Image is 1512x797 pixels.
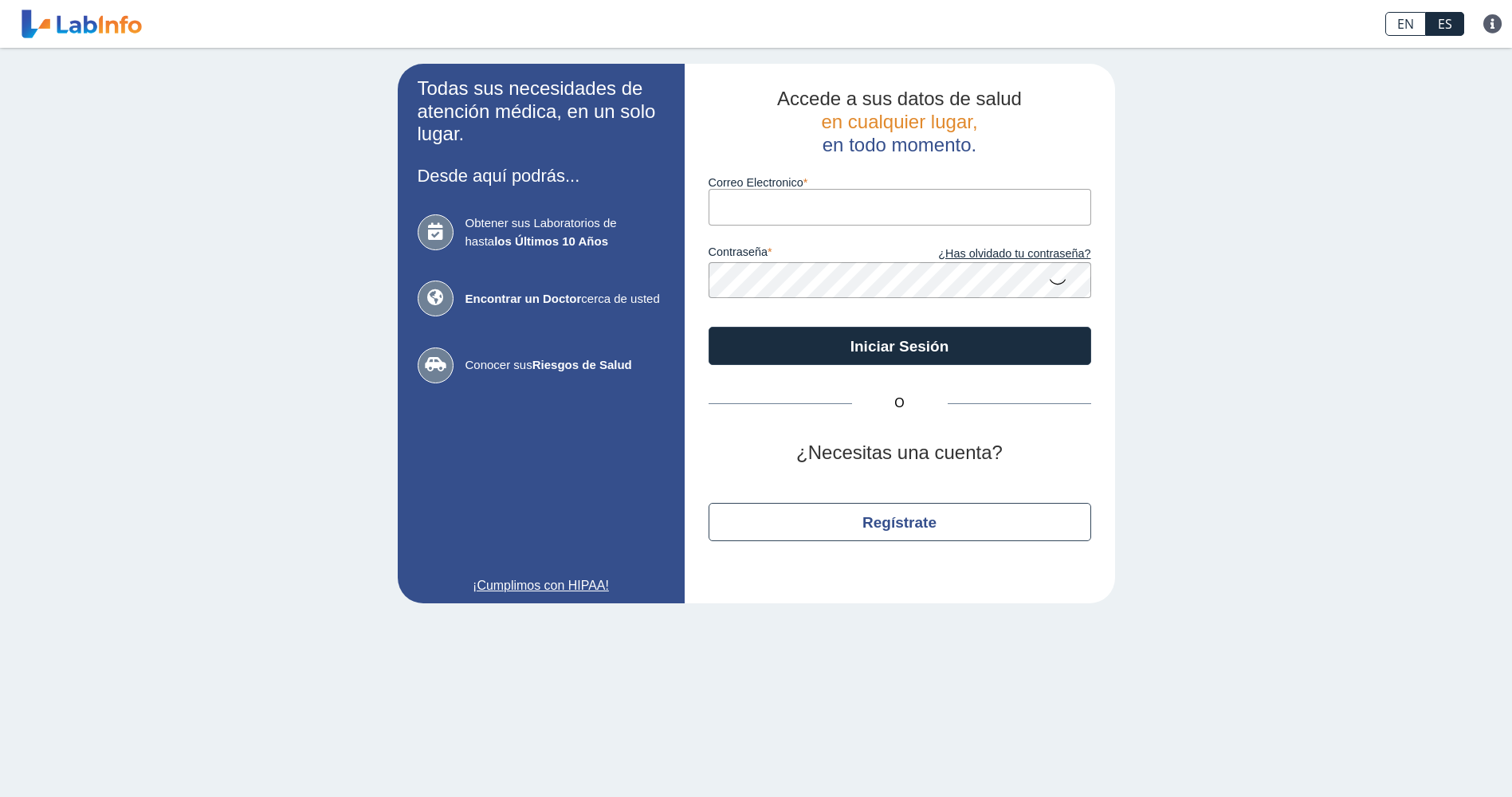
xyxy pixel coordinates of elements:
a: ¿Has olvidado tu contraseña? [900,245,1091,263]
span: Accede a sus datos de salud [777,88,1022,109]
button: Regístrate [709,503,1091,541]
button: Iniciar Sesión [709,327,1091,365]
span: Conocer sus [465,356,665,375]
span: O [852,394,948,413]
a: ES [1426,12,1464,36]
a: EN [1385,12,1426,36]
span: Obtener sus Laboratorios de hasta [465,214,665,250]
b: Encontrar un Doctor [465,292,582,305]
label: contraseña [709,245,900,263]
h2: ¿Necesitas una cuenta? [709,442,1091,465]
span: en cualquier lugar, [821,111,977,132]
b: Riesgos de Salud [532,358,632,371]
b: los Últimos 10 Años [494,234,608,248]
span: cerca de usted [465,290,665,308]
label: Correo Electronico [709,176,1091,189]
a: ¡Cumplimos con HIPAA! [418,576,665,595]
span: en todo momento. [823,134,976,155]
h2: Todas sus necesidades de atención médica, en un solo lugar. [418,77,665,146]
h3: Desde aquí podrás... [418,166,665,186]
